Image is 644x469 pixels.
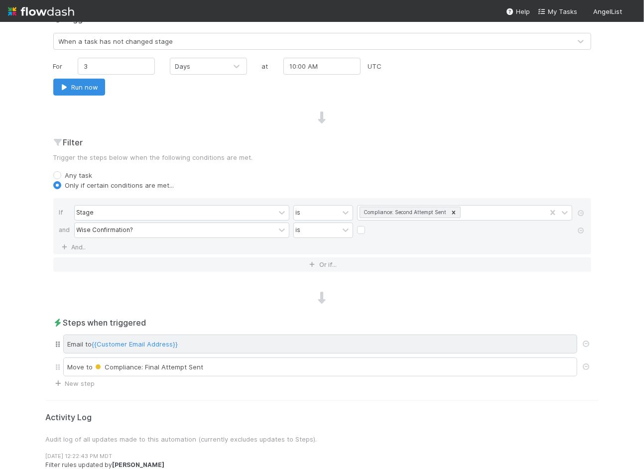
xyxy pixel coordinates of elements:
[626,7,636,17] img: avatar_c6c9a18c-a1dc-4048-8eac-219674057138.png
[46,434,599,444] p: Audit log of all updates made to this automation (currently excludes updates to Steps).
[59,36,173,46] div: When a task has not changed stage
[53,379,95,387] a: New step
[506,6,530,16] div: Help
[77,208,94,217] div: Stage
[46,452,599,461] div: [DATE] 12:22:43 PM MDT
[368,61,382,71] div: UTC
[53,152,591,162] p: Trigger the steps below when the following conditions are met.
[296,208,301,217] div: is
[63,357,577,376] div: Move to
[593,7,622,15] span: AngelList
[59,223,74,240] div: and
[255,61,276,71] div: at
[59,205,74,223] div: If
[538,7,577,15] span: My Tasks
[92,340,178,348] span: {{Customer Email Address}}
[46,61,70,71] div: For
[8,3,74,20] img: logo-inverted-e16ddd16eac7371096b0.svg
[53,136,591,148] h2: Filter
[77,226,133,234] div: Wise Confirmation?
[63,335,577,353] div: Email to
[46,413,599,423] h5: Activity Log
[65,180,174,190] label: Only if certain conditions are met...
[296,226,301,234] div: is
[59,240,91,254] a: And..
[538,6,577,16] a: My Tasks
[93,363,204,371] span: Compliance: Final Attempt Sent
[361,207,448,218] div: Compliance: Second Attempt Sent
[53,317,591,329] h2: Steps when triggered
[113,461,165,469] strong: [PERSON_NAME]
[65,170,93,180] label: Any task
[53,257,591,272] button: Or if...
[175,61,191,71] div: Days
[53,79,105,96] button: Run now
